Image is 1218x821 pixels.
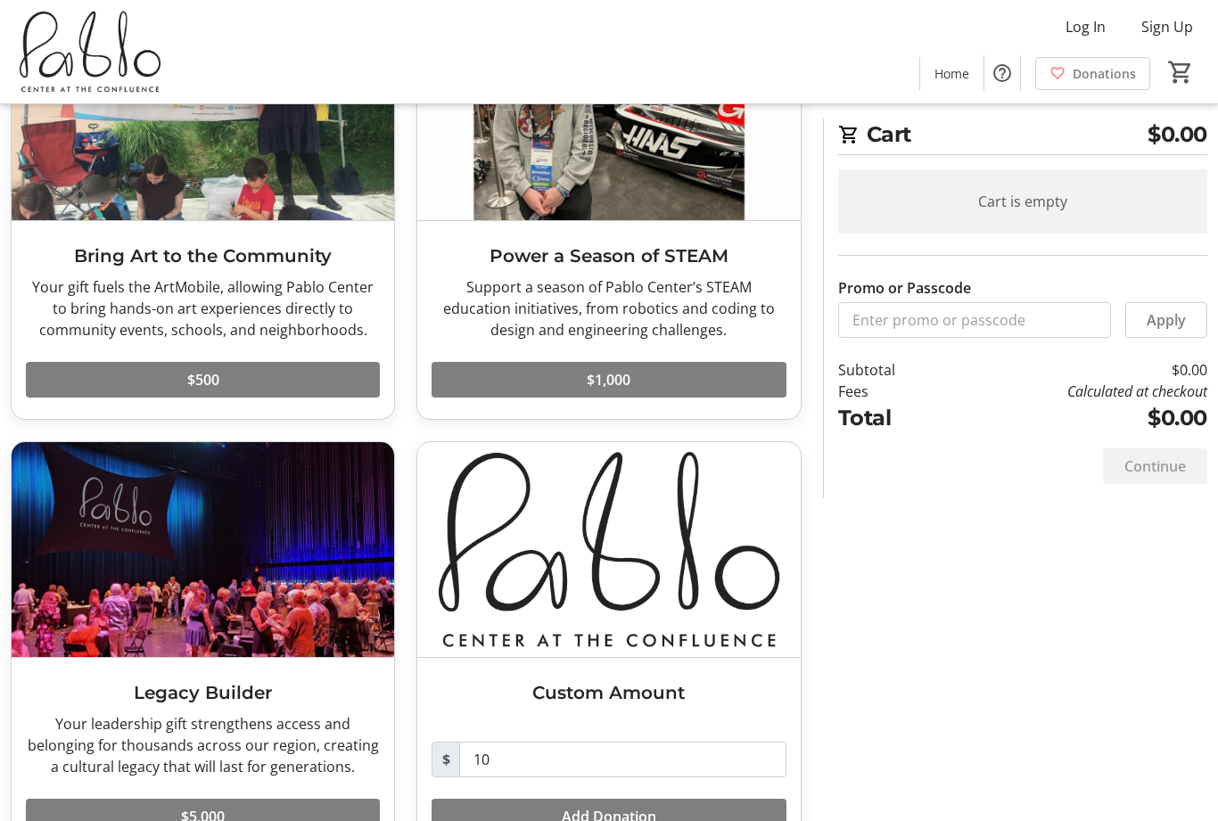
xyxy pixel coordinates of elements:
span: $ [432,742,460,777]
button: Apply [1125,302,1207,338]
td: Fees [838,381,945,402]
button: $500 [26,362,380,398]
img: Bring Art to the Community [12,4,394,219]
span: Home [934,64,969,83]
span: Apply [1147,309,1186,331]
span: $1,000 [587,369,630,390]
button: Help [984,55,1020,91]
h3: Bring Art to the Community [26,242,380,269]
img: Custom Amount [417,442,800,657]
button: Cart [1165,56,1197,88]
input: Enter promo or passcode [838,302,1111,338]
input: Donation Amount [459,742,786,777]
td: $0.00 [945,402,1207,434]
td: Total [838,402,945,434]
h2: Cart [838,119,1207,155]
td: Subtotal [838,359,945,381]
a: Donations [1035,57,1150,90]
td: Calculated at checkout [945,381,1207,402]
div: Support a season of Pablo Center’s STEAM education initiatives, from robotics and coding to desig... [432,276,786,341]
span: Sign Up [1141,16,1193,37]
div: Your gift fuels the ArtMobile, allowing Pablo Center to bring hands-on art experiences directly t... [26,276,380,341]
span: Donations [1073,64,1136,83]
h3: Custom Amount [432,679,786,706]
button: Sign Up [1127,12,1207,41]
img: Legacy Builder [12,442,394,657]
div: Your leadership gift strengthens access and belonging for thousands across our region, creating a... [26,713,380,777]
label: Promo or Passcode [838,277,971,299]
a: Home [920,57,983,90]
h3: Legacy Builder [26,679,380,706]
td: $0.00 [945,359,1207,381]
button: Log In [1051,12,1120,41]
img: Pablo Center's Logo [11,7,169,96]
h3: Power a Season of STEAM [432,242,786,269]
span: $500 [187,369,219,390]
img: Power a Season of STEAM [417,4,800,219]
span: $0.00 [1148,119,1207,151]
span: Log In [1066,16,1106,37]
div: Cart is empty [838,169,1207,234]
button: $1,000 [432,362,786,398]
